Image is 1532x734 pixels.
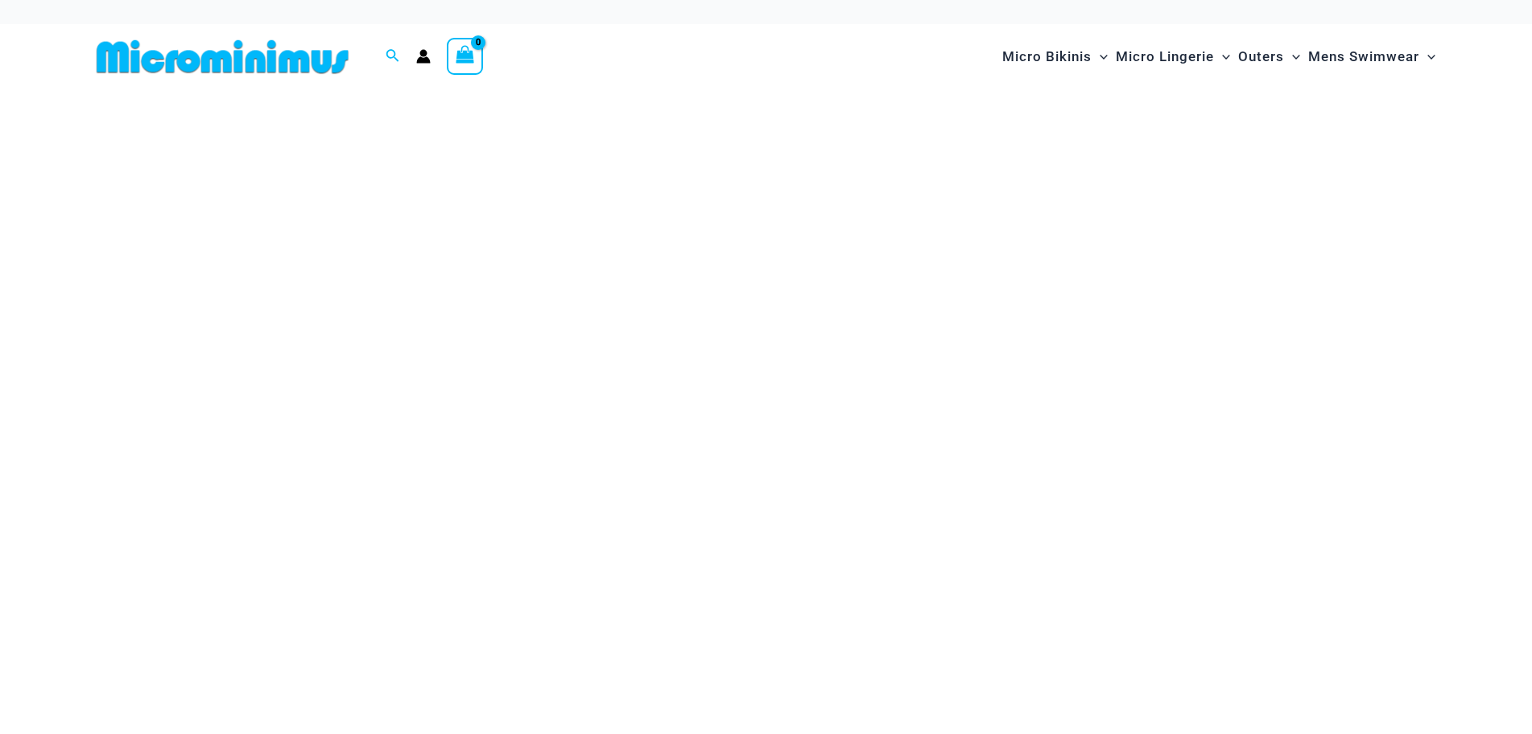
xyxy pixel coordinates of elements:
[386,47,400,67] a: Search icon link
[1304,32,1439,81] a: Mens SwimwearMenu ToggleMenu Toggle
[1234,32,1304,81] a: OutersMenu ToggleMenu Toggle
[1214,36,1230,77] span: Menu Toggle
[1284,36,1300,77] span: Menu Toggle
[1112,32,1234,81] a: Micro LingerieMenu ToggleMenu Toggle
[998,32,1112,81] a: Micro BikinisMenu ToggleMenu Toggle
[1238,36,1284,77] span: Outers
[1092,36,1108,77] span: Menu Toggle
[416,49,431,64] a: Account icon link
[1308,36,1419,77] span: Mens Swimwear
[447,38,484,75] a: View Shopping Cart, empty
[1116,36,1214,77] span: Micro Lingerie
[996,30,1443,84] nav: Site Navigation
[1002,36,1092,77] span: Micro Bikinis
[1419,36,1435,77] span: Menu Toggle
[90,39,355,75] img: MM SHOP LOGO FLAT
